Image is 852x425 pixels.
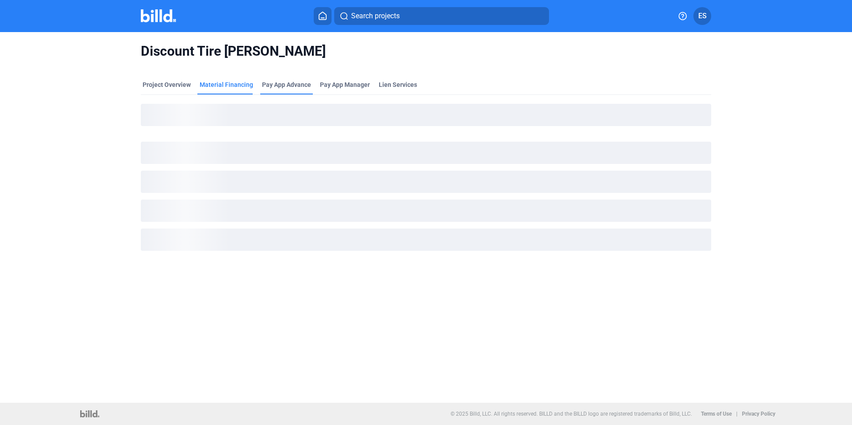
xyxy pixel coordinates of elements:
[141,142,711,164] div: loading
[200,80,253,89] div: Material Financing
[320,80,370,89] span: Pay App Manager
[143,80,191,89] div: Project Overview
[701,411,732,417] b: Terms of Use
[351,11,400,21] span: Search projects
[141,43,711,60] span: Discount Tire [PERSON_NAME]
[736,411,737,417] p: |
[141,171,711,193] div: loading
[141,200,711,222] div: loading
[451,411,692,417] p: © 2025 Billd, LLC. All rights reserved. BILLD and the BILLD logo are registered trademarks of Bil...
[698,11,707,21] span: ES
[141,104,711,126] div: loading
[141,229,711,251] div: loading
[693,7,711,25] button: ES
[80,410,99,417] img: logo
[379,80,417,89] div: Lien Services
[141,9,176,22] img: Billd Company Logo
[262,80,311,89] div: Pay App Advance
[742,411,775,417] b: Privacy Policy
[334,7,549,25] button: Search projects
